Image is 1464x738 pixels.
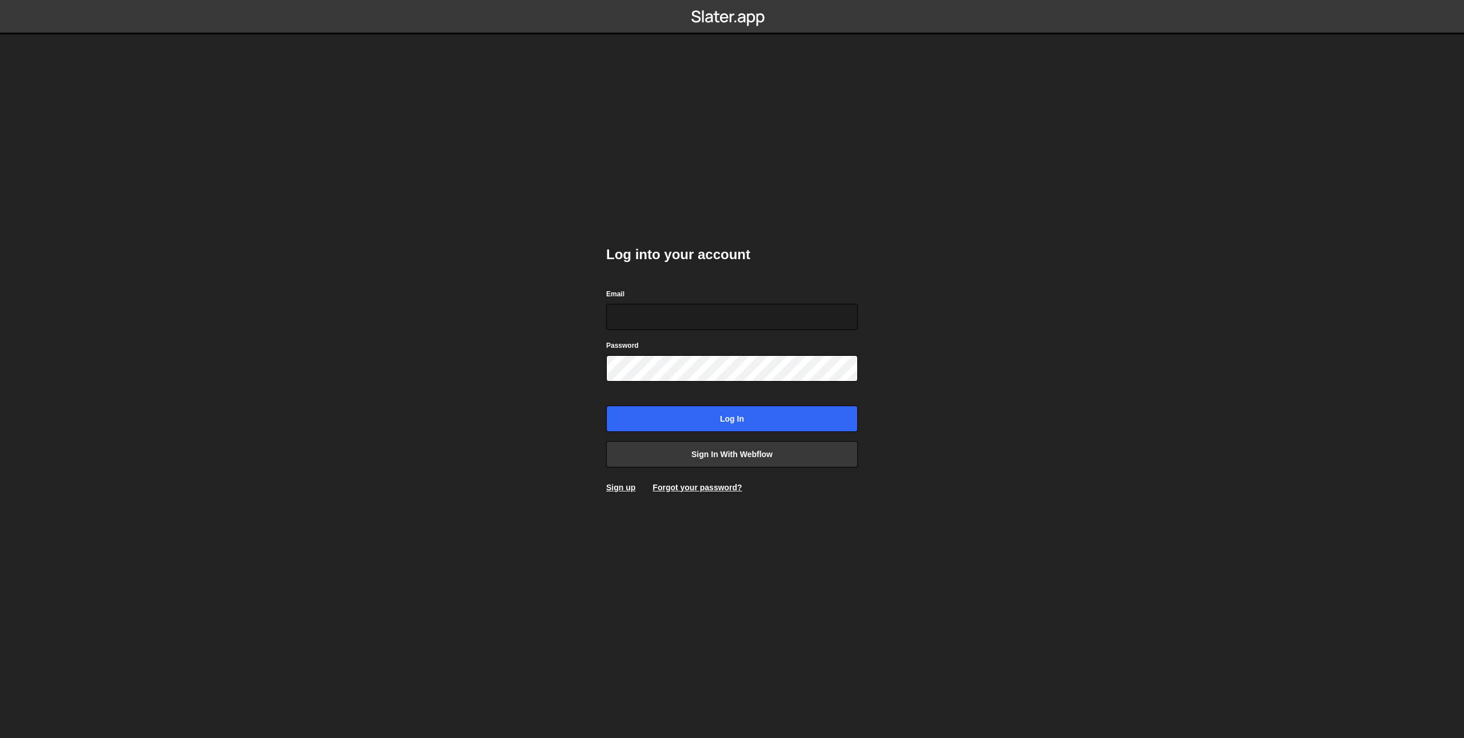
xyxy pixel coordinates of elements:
[606,406,858,432] input: Log in
[606,288,624,300] label: Email
[606,441,858,467] a: Sign in with Webflow
[606,245,858,264] h2: Log into your account
[606,483,635,492] a: Sign up
[653,483,742,492] a: Forgot your password?
[606,340,639,351] label: Password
